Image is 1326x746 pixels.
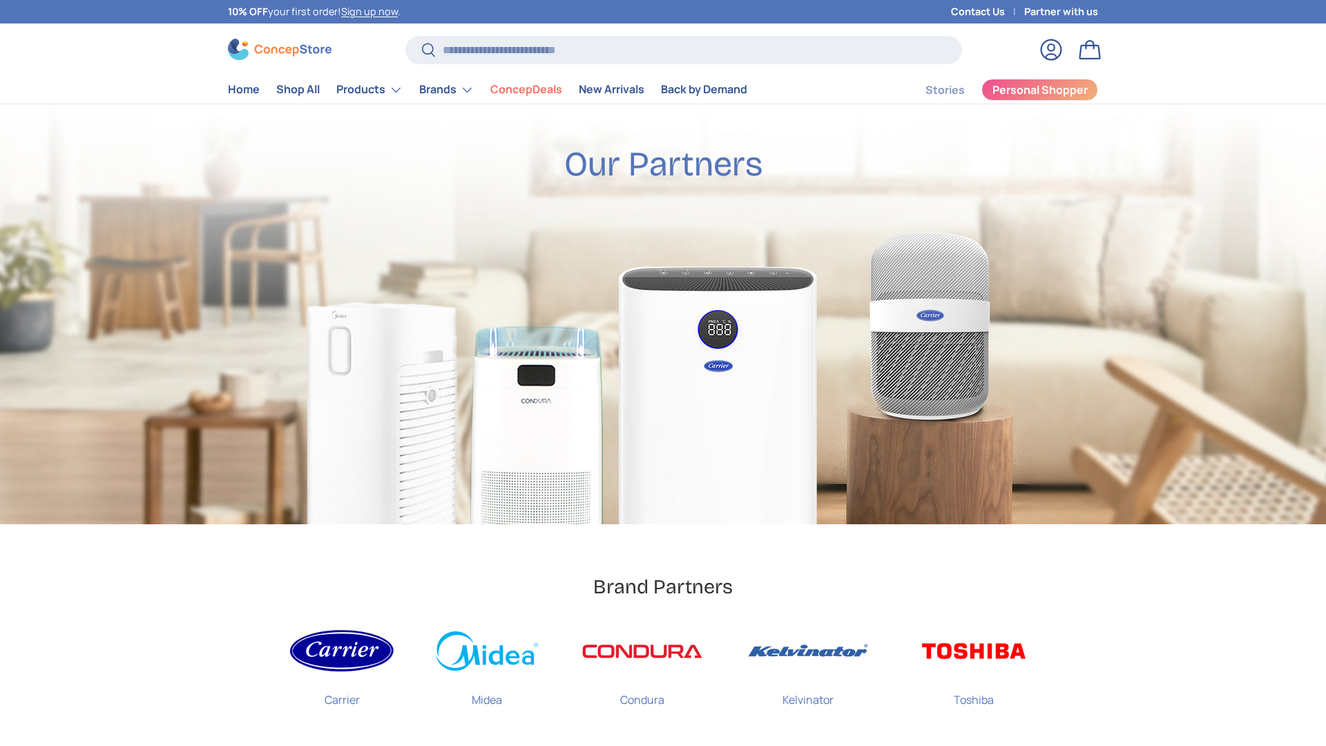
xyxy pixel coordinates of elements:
[419,76,474,104] a: Brands
[580,622,704,719] a: Condura
[325,680,360,708] p: Carrier
[981,79,1098,101] a: Personal Shopper
[620,680,664,708] p: Condura
[1024,4,1098,19] a: Partner with us
[992,84,1088,95] span: Personal Shopper
[228,4,401,19] p: your first order! .
[336,76,403,104] a: Products
[228,5,268,18] strong: 10% OFF
[228,76,747,104] nav: Primary
[892,76,1098,104] nav: Secondary
[579,76,644,103] a: New Arrivals
[951,4,1024,19] a: Contact Us
[746,622,870,719] a: Kelvinator
[290,622,394,719] a: Carrier
[564,143,762,186] h2: Our Partners
[954,680,994,708] p: Toshiba
[912,622,1036,719] a: Toshiba
[328,76,411,104] summary: Products
[341,5,398,18] a: Sign up now
[925,77,965,104] a: Stories
[276,76,320,103] a: Shop All
[411,76,482,104] summary: Brands
[472,680,502,708] p: Midea
[228,76,260,103] a: Home
[490,76,562,103] a: ConcepDeals
[661,76,747,103] a: Back by Demand
[228,39,331,60] img: ConcepStore
[593,574,733,600] h2: Brand Partners
[782,680,834,708] p: Kelvinator
[435,622,539,719] a: Midea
